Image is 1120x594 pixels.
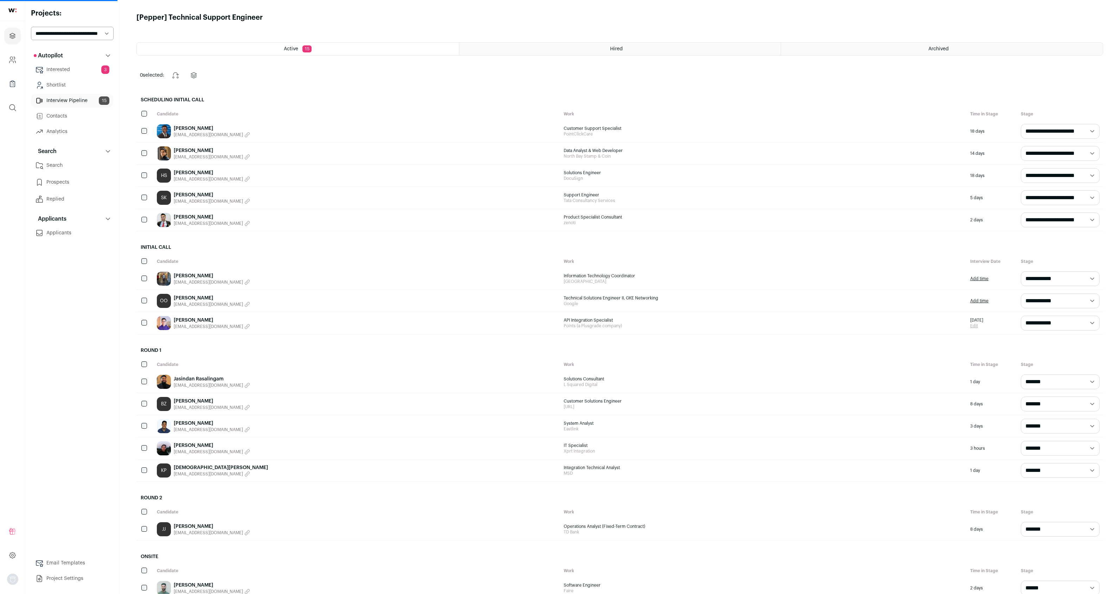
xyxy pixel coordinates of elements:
a: [PERSON_NAME] [174,295,250,302]
a: [PERSON_NAME] [174,420,250,427]
span: Archived [928,46,949,51]
span: 15 [99,96,109,105]
span: [EMAIL_ADDRESS][DOMAIN_NAME] [174,221,243,226]
div: Candidate [153,108,560,120]
div: Time in Stage [967,564,1017,577]
span: Product Specialist Consultant [564,214,964,220]
span: North Bay Stamp & Coin [564,153,964,159]
span: [EMAIL_ADDRESS][DOMAIN_NAME] [174,324,243,329]
button: Search [31,144,114,158]
a: Contacts [31,109,114,123]
div: Work [560,255,967,268]
a: Replied [31,192,114,206]
div: Interview Date [967,255,1017,268]
div: KP [157,463,171,478]
span: Points (a Plusgrade company) [564,323,964,329]
a: BZ [157,397,171,411]
a: [PERSON_NAME] [174,442,250,449]
span: Solutions Consultant [564,376,964,382]
a: SK [157,191,171,205]
div: Stage [1017,564,1103,577]
span: Eastlink [564,426,964,432]
span: [URL] [564,404,964,410]
button: [EMAIL_ADDRESS][DOMAIN_NAME] [174,405,250,410]
a: [PERSON_NAME] [174,523,250,530]
img: d822b7e1253a1ddf042857191d77456a9c6767ed8dfde545149588d51df2bea0.jpg [157,441,171,455]
button: [EMAIL_ADDRESS][DOMAIN_NAME] [174,154,250,160]
div: 5 days [967,187,1017,209]
span: MSD [564,470,964,476]
span: Solutions Engineer [564,170,964,176]
span: Technical Solutions Engineer II, GKE Networking [564,295,964,301]
span: [EMAIL_ADDRESS][DOMAIN_NAME] [174,198,243,204]
span: [GEOGRAPHIC_DATA] [564,279,964,284]
a: [PERSON_NAME] [174,191,250,198]
span: Support Engineer [564,192,964,198]
span: [EMAIL_ADDRESS][DOMAIN_NAME] [174,176,243,182]
span: Xprt Integration [564,448,964,454]
span: Information Technology Coordinator [564,273,964,279]
div: 8 days [967,393,1017,415]
div: 3 days [967,415,1017,437]
a: OO [157,294,171,308]
a: Project Settings [31,571,114,586]
h2: Initial Call [136,240,1103,255]
div: Stage [1017,108,1103,120]
a: [PERSON_NAME] [174,214,250,221]
img: 9cbb8d1f4ab13a8efa57e704eb22d6119cae4d28a2d6bbc1d32b23839ca7e9b3.jpg [157,316,171,330]
a: Company Lists [4,75,21,92]
p: Autopilot [34,51,63,60]
span: PointClickCare [564,131,964,137]
div: Stage [1017,506,1103,518]
img: nopic.png [7,574,18,585]
a: Projects [4,27,21,44]
a: Email Templates [31,556,114,570]
span: Customer Support Specialist [564,126,964,131]
a: Edit [970,323,983,329]
div: Time in Stage [967,506,1017,518]
span: [EMAIL_ADDRESS][DOMAIN_NAME] [174,302,243,307]
div: Candidate [153,564,560,577]
div: Time in Stage [967,108,1017,120]
a: HS [157,169,171,183]
a: [PERSON_NAME] [174,398,250,405]
a: Interview Pipeline15 [31,94,114,108]
a: Archived [781,43,1103,55]
a: [PERSON_NAME] [174,317,250,324]
p: Search [34,147,57,156]
a: [PERSON_NAME] [174,582,250,589]
span: [EMAIL_ADDRESS][DOMAIN_NAME] [174,449,243,455]
button: [EMAIL_ADDRESS][DOMAIN_NAME] [174,471,268,477]
span: API Integration Specialist [564,317,964,323]
h1: [Pepper] Technical Support Engineer [136,13,263,23]
button: [EMAIL_ADDRESS][DOMAIN_NAME] [174,449,250,455]
button: [EMAIL_ADDRESS][DOMAIN_NAME] [174,427,250,432]
button: [EMAIL_ADDRESS][DOMAIN_NAME] [174,302,250,307]
div: 2 days [967,209,1017,231]
a: JJ [157,522,171,536]
a: [PERSON_NAME] [174,169,250,176]
h2: Round 2 [136,490,1103,506]
span: Data Analyst & Web Developer [564,148,964,153]
a: [PERSON_NAME] [174,125,250,132]
span: 0 [140,73,143,78]
span: Faire [564,588,964,594]
h2: Projects: [31,8,114,18]
div: 18 days [967,120,1017,142]
img: 1e47d053bfa66a875b05c813c31ed26eb95396ae734f7f3e982b3c4a1b1a13d3.jpg [157,124,171,138]
div: Candidate [153,358,560,371]
button: [EMAIL_ADDRESS][DOMAIN_NAME] [174,176,250,182]
img: 296cb4e39310899fb3307aae25bdbcaac80292b81df1d2fffcb4a74c8eb1b4b6.jpg [157,375,171,389]
div: Work [560,358,967,371]
span: Active [284,46,298,51]
a: [PERSON_NAME] [174,272,250,279]
a: Search [31,158,114,172]
span: [EMAIL_ADDRESS][DOMAIN_NAME] [174,471,243,477]
div: Work [560,564,967,577]
span: [EMAIL_ADDRESS][DOMAIN_NAME] [174,405,243,410]
div: 3 hours [967,437,1017,459]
